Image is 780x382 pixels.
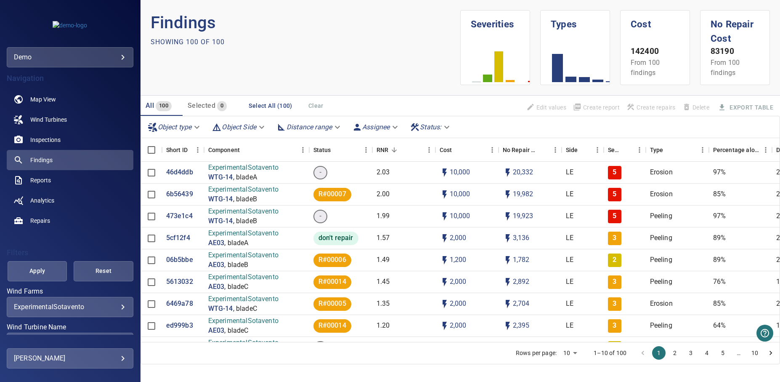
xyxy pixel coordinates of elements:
div: Component [208,138,240,162]
p: 1.49 [377,255,390,265]
div: Cost [435,138,499,162]
button: Menu [423,144,435,156]
svg: Auto impact [503,211,513,222]
svg: Auto impact [503,255,513,265]
a: map noActive [7,89,133,110]
a: inspections noActive [7,130,133,150]
span: R#00014 [313,321,351,331]
label: Wind Farms [7,288,133,295]
button: Go to page 3 [684,346,698,360]
p: Showing 100 of 100 [151,37,225,47]
p: , bladeC [224,326,248,336]
em: Status : [420,123,441,131]
p: 2 [613,255,616,265]
button: Menu [549,144,562,156]
p: , bladeC [224,282,248,292]
span: 100 [156,101,172,111]
p: Erosion [650,168,673,177]
p: , bladeB [233,195,257,204]
p: 10,000 [450,211,470,221]
p: Rows per page: [516,349,557,357]
button: Select All (100) [245,98,295,114]
svg: Auto cost [440,168,450,178]
p: LE [566,299,573,309]
span: Analytics [30,196,54,205]
button: page 1 [652,346,666,360]
span: R#00005 [313,299,351,309]
p: 2,000 [450,321,467,331]
a: repairs noActive [7,211,133,231]
p: 142400 [631,45,679,58]
a: AE03 [208,238,225,248]
p: 19,982 [513,190,533,199]
a: WTG-14 [208,173,233,182]
p: 1.20 [377,321,390,331]
span: Inspections [30,136,61,144]
a: AE03 [208,282,225,292]
svg: Auto cost [440,277,450,287]
a: 5cf12f4 [166,233,190,243]
p: 1.57 [377,233,390,243]
button: Go to page 10 [748,346,761,360]
p: 46d4ddb [166,168,193,177]
span: R#00014 [313,277,351,287]
button: Sort [621,144,633,156]
a: WTG-14 [208,304,233,314]
div: No Repair Cost [499,138,562,162]
p: 97% [713,168,726,177]
a: AE03 [208,326,225,336]
button: Menu [696,144,709,156]
a: findings active [7,150,133,170]
p: 2,395 [513,321,530,331]
p: 83190 [711,45,759,58]
span: Wind Turbines [30,115,67,124]
p: ExperimentalSotavento [208,251,279,260]
p: 2.00 [377,190,390,199]
span: 0 [217,101,227,111]
div: R#00014 [313,275,351,289]
p: 85% [713,299,726,309]
div: RNR [372,138,435,162]
span: - [314,168,326,177]
div: Type [646,138,709,162]
span: From 100 findings [631,59,660,77]
p: 10,000 [450,190,470,199]
p: 64% [713,321,726,331]
p: LE [566,321,573,331]
svg: Auto impact [503,168,513,178]
button: Menu [297,144,309,156]
h4: Filters [7,248,133,257]
span: Reset [84,266,122,276]
h1: Cost [631,11,679,32]
p: 1–10 of 100 [594,349,626,357]
button: Menu [759,144,772,156]
a: AE03 [208,260,225,270]
div: ExperimentalSotavento [14,303,126,311]
p: , bladeA [233,173,257,182]
svg: Auto cost [440,321,450,331]
p: 76% [713,277,726,287]
em: Object Side [222,123,256,131]
a: 5613032 [166,277,193,287]
p: ExperimentalSotavento [208,294,279,304]
p: 10,000 [450,168,470,177]
p: 2,000 [450,233,467,243]
p: WTG-14 [208,195,233,204]
a: 06b5bbe [166,255,193,265]
span: Map View [30,95,56,104]
p: LE [566,168,573,177]
a: 6b56439 [166,190,193,199]
div: Assignee [349,120,403,134]
svg: Auto impact [503,190,513,200]
p: Peeling [650,211,672,221]
button: Menu [486,144,499,156]
a: reports noActive [7,170,133,190]
div: Repair Now Ratio: The ratio of the additional incurred cost of repair in 1 year and the cost of r... [377,138,388,162]
em: Assignee [362,123,390,131]
button: Sort [331,144,343,156]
